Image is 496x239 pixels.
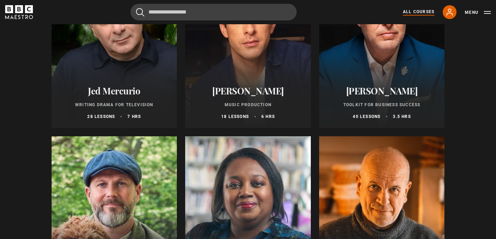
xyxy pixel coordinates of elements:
[136,8,144,17] button: Submit the search query
[193,85,303,96] h2: [PERSON_NAME]
[353,113,380,120] p: 40 lessons
[327,85,436,96] h2: [PERSON_NAME]
[327,102,436,108] p: Toolkit for Business Success
[130,4,297,20] input: Search
[393,113,411,120] p: 3.5 hrs
[261,113,275,120] p: 6 hrs
[221,113,249,120] p: 18 lessons
[87,113,115,120] p: 28 lessons
[60,102,169,108] p: Writing Drama for Television
[60,85,169,96] h2: Jed Mercurio
[5,5,33,19] svg: BBC Maestro
[193,102,303,108] p: Music Production
[465,9,491,16] button: Toggle navigation
[127,113,141,120] p: 7 hrs
[403,9,434,16] a: All Courses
